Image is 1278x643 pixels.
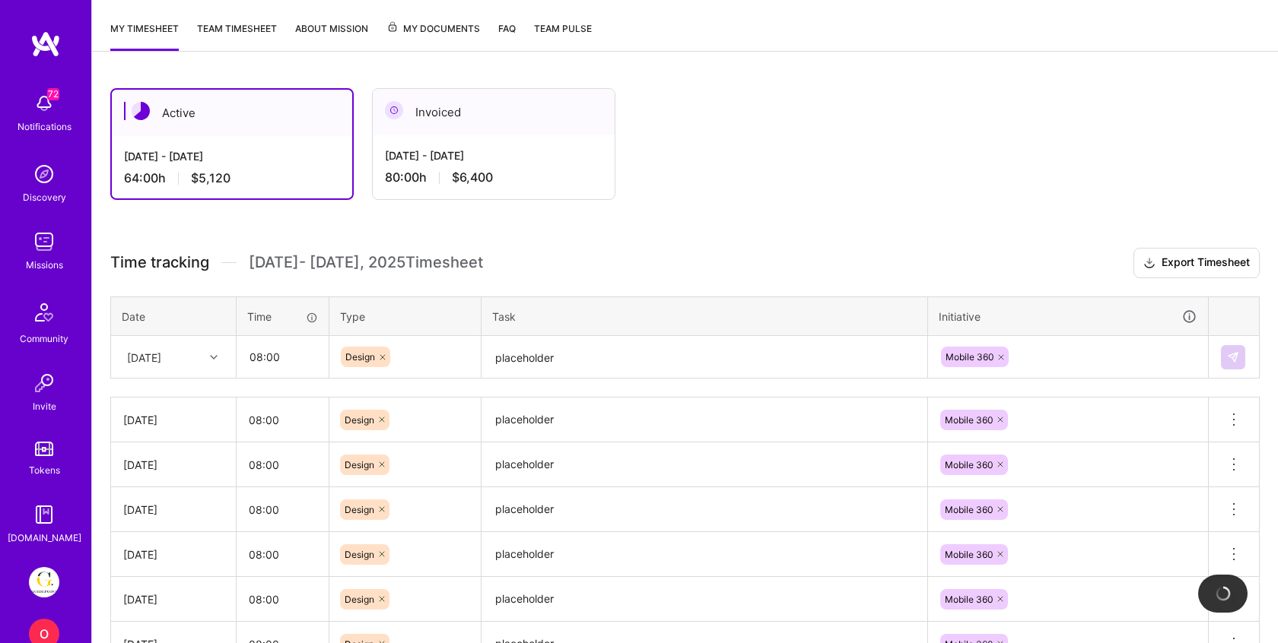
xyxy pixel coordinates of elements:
img: guide book [29,499,59,530]
div: Time [247,309,318,325]
textarea: placeholder [483,534,926,575]
div: [DATE] [123,546,224,562]
div: [DATE] [123,457,224,473]
span: 72 [47,88,59,100]
textarea: placeholder [483,578,926,620]
img: Guidepoint: Client Platform [29,567,59,597]
a: My Documents [386,21,480,51]
a: About Mission [295,21,368,51]
span: $6,400 [452,169,493,185]
span: My Documents [386,21,480,37]
img: Active [132,102,150,120]
span: Mobile 360 [945,594,993,605]
span: Mobile 360 [945,549,993,560]
img: Invoiced [385,101,403,119]
th: Task [482,296,928,336]
a: Team Pulse [534,21,592,51]
div: Initiative [939,308,1197,325]
a: Guidepoint: Client Platform [25,567,63,597]
span: Time tracking [110,253,209,272]
th: Date [111,296,237,336]
span: Mobile 360 [946,351,993,363]
div: Community [20,331,68,347]
div: Active [112,90,352,136]
input: HH:MM [237,489,329,530]
a: FAQ [498,21,516,51]
div: [DATE] - [DATE] [385,147,602,163]
span: Design [345,549,374,560]
span: Mobile 360 [945,459,993,470]
a: My timesheet [110,21,179,51]
div: 80:00 h [385,169,602,185]
textarea: placeholder [483,399,926,441]
div: [DATE] [123,412,224,428]
span: $5,120 [191,170,230,186]
div: Invoiced [373,89,615,135]
input: HH:MM [237,579,329,619]
div: 64:00 h [124,170,340,186]
span: Design [345,594,374,605]
div: Notifications [17,119,72,135]
span: Design [345,351,375,363]
img: discovery [29,159,59,189]
span: Design [345,459,374,470]
img: tokens [35,442,53,456]
div: [DOMAIN_NAME] [8,530,81,546]
div: Invite [33,398,56,414]
img: teamwork [29,226,59,257]
a: Team timesheet [197,21,277,51]
textarea: placeholder [483,337,926,378]
div: Tokens [29,462,60,478]
span: Design [345,504,374,515]
div: null [1221,345,1247,369]
div: [DATE] [123,591,224,607]
img: logo [30,30,61,58]
span: Mobile 360 [945,414,993,426]
img: Community [26,294,62,331]
input: HH:MM [237,337,328,377]
input: HH:MM [237,400,329,440]
textarea: placeholder [483,444,926,486]
span: Design [345,414,374,426]
img: Invite [29,368,59,398]
div: [DATE] [123,502,224,518]
span: Team Pulse [534,23,592,34]
textarea: placeholder [483,489,926,531]
div: [DATE] [127,349,161,365]
span: [DATE] - [DATE] , 2025 Timesheet [249,253,483,272]
img: bell [29,88,59,119]
button: Export Timesheet [1133,248,1260,278]
div: [DATE] - [DATE] [124,148,340,164]
input: HH:MM [237,445,329,485]
img: loading [1214,584,1232,603]
th: Type [329,296,482,336]
img: Submit [1227,351,1239,363]
div: Discovery [23,189,66,205]
input: HH:MM [237,534,329,575]
i: icon Chevron [210,353,218,361]
i: icon Download [1143,255,1156,271]
div: Missions [26,257,63,273]
span: Mobile 360 [945,504,993,515]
